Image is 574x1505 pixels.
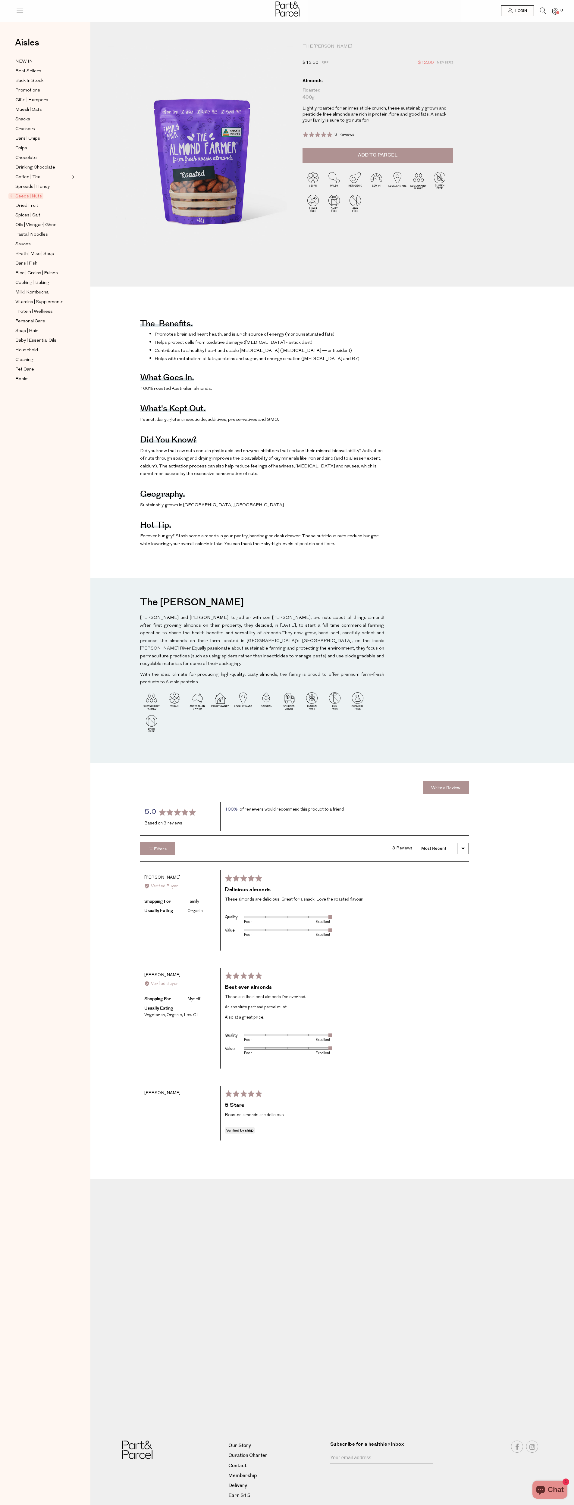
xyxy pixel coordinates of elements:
span: 100% [225,806,237,813]
th: Quality [225,912,244,925]
span: Promotions [15,87,40,94]
span: Baby | Essential Oils [15,337,56,344]
table: Product attributes ratings [225,912,330,938]
p: Lightly roasted for an irresistible crunch, these sustainably grown and pesticide free almonds ar... [303,106,453,124]
img: P_P-ICONS-Live_Bec_V11_Paleo.svg [324,170,345,191]
div: Excellent [287,920,330,924]
a: Chocolate [15,154,70,162]
span: Login [514,8,527,14]
span: Pet Care [15,366,34,373]
span: Vitamins | Supplements [15,299,64,306]
img: Part&Parcel [275,2,300,17]
label: Subscribe for a healthier inbox [330,1441,437,1452]
img: P_P-ICONS-Live_Bec_V11_Sourced_Direct.svg [278,690,300,711]
span: Equally passionate about sustainable farming and protecting the environment, they focus on permac... [140,646,384,666]
span: Cans | Fish [15,260,37,267]
a: Our Story [228,1441,326,1450]
img: P_P-ICONS-Live_Bec_V11_Sustainable_Farmed.svg [408,170,429,191]
span: Spreads | Honey [15,183,50,191]
a: Aisles [15,38,39,53]
p: 100% roasted Australian almonds. [140,385,384,393]
span: [PERSON_NAME] [144,1091,180,1095]
img: P_P-ICONS-Live_Bec_V11_Chemical_Free.svg [347,690,368,711]
img: P_P-ICONS-Live_Bec_V11_Australian_Owned.svg [187,690,208,711]
a: Login [501,5,534,16]
a: Curation Charter [228,1451,326,1460]
div: 3 Reviews [392,845,412,852]
span: Chocolate [15,154,37,162]
li: Low GI [184,1013,198,1017]
span: Sauces [15,241,31,248]
h4: Did you know? [140,439,197,443]
span: Best Sellers [15,68,41,75]
th: Quality [225,1030,244,1043]
li: Contributes to a healthy heart and stable [MEDICAL_DATA] ([MEDICAL_DATA] — antioxidant) [149,347,384,353]
span: Snacks [15,116,30,123]
a: Bars | Chips [15,135,70,142]
button: Add to Parcel [303,148,453,163]
span: 3 Reviews [334,132,355,137]
a: Membership [228,1472,326,1480]
a: Write a Review [423,781,469,794]
h4: What's kept out. [140,408,206,412]
img: P_P-ICONS-Live_Bec_V11_Ketogenic.svg [345,170,366,191]
span: Bars | Chips [15,135,40,142]
img: Part&Parcel [122,1441,152,1459]
span: Soap | Hair [15,327,38,335]
span: Seeds | Nuts [8,193,43,199]
span: of reviewers would recommend this product to a friend [240,807,344,812]
p: Forever hungry? Stash some almonds in your pantry, handbag or desk drawer. These nutritious nuts ... [140,532,384,548]
a: Chips [15,144,70,152]
span: Dried Fruit [15,202,38,209]
a: Spices | Salt [15,212,70,219]
span: [PERSON_NAME] and [PERSON_NAME], together with son [PERSON_NAME], are nuts about all things almon... [140,616,384,635]
a: Promotions [15,87,70,94]
h2: Best ever almonds [225,984,465,991]
span: $12.60 [418,59,434,67]
span: 0 [559,8,564,13]
img: P_P-ICONS-Live_Bec_V11_Natural.svg [256,690,277,711]
span: Personal Care [15,318,45,325]
a: Cleaning [15,356,70,364]
h3: The [PERSON_NAME] [140,593,244,611]
div: Poor [244,1038,287,1042]
a: Rice | Grains | Pulses [15,269,70,277]
a: Best Sellers [15,67,70,75]
span: Chips [15,145,27,152]
img: P_P-ICONS-Live_Bec_V11_Sugar_Free.svg [303,193,324,214]
div: Based on 3 reviews [144,820,216,827]
li: Vegetarian [144,1013,167,1017]
img: P_P-ICONS-Live_Bec_V11_Vegan.svg [303,170,324,191]
span: Coffee | Tea [15,174,40,181]
p: Did you know that raw nuts contain phytic acid and enzyme inhibitors that reduce their mineral bi... [140,447,384,478]
span: Aisles [15,36,39,49]
img: P_P-ICONS-Live_Bec_V11_GMO_Free.svg [345,193,366,214]
img: P_P-ICONS-Live_Bec_V11_Low_Gi.svg [366,170,387,191]
p: An absolute part and parcel must. [225,1004,465,1011]
span: With the ideal climate for producing high-quality, tasty almonds, the family is proud to offer pr... [140,672,384,685]
h4: What goes in. [140,377,194,381]
h4: Hot tip. [140,524,171,528]
img: Almonds [108,46,293,264]
li: Organic [167,1013,184,1017]
span: Broth | Miso | Soup [15,250,54,258]
th: Value [225,925,244,938]
a: Cans | Fish [15,260,70,267]
img: P_P-ICONS-Live_Bec_V11_Dairy_Free.svg [141,713,162,734]
a: Pasta | Noodles [15,231,70,238]
img: P_P-ICONS-Live_Bec_V11_Locally_Made_2.svg [233,690,254,711]
a: Cooking | Baking [15,279,70,287]
inbox-online-store-chat: Shopify online store chat [531,1481,569,1500]
a: Milk | Kombucha [15,289,70,296]
span: Milk | Kombucha [15,289,49,296]
span: Gifts | Hampers [15,97,48,104]
span: [PERSON_NAME] [144,973,180,977]
span: NEW IN [15,58,33,65]
img: P_P-ICONS-Live_Bec_V11_GMO_Free.svg [324,690,345,711]
a: Coffee | Tea [15,173,70,181]
span: They now grow, hand sort, carefully select and process the almonds on their farm located in [GEOG... [140,631,384,651]
a: Back In Stock [15,77,70,85]
a: Drinking Chocolate [15,164,70,171]
img: P_P-ICONS-Live_Bec_V11_Gluten_Free.svg [301,690,322,711]
p: Peanut, dairy, gluten, insecticide, additives, preservatives and GMO. [140,416,384,424]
